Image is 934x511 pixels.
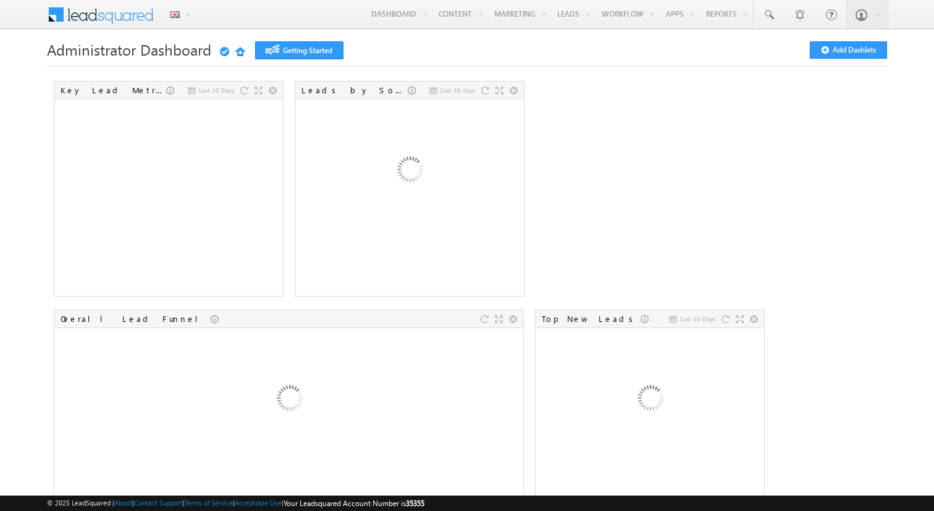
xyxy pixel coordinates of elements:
[222,334,355,467] img: Loading...
[406,499,424,508] span: 35355
[440,85,475,96] span: Last 30 days
[47,40,211,59] span: Administrator Dashboard
[810,41,887,59] button: Add Dashlets
[47,497,424,509] span: © 2025 LeadSquared | | | | |
[134,499,183,507] a: Contact Support
[61,313,211,324] div: Overall Lead Funnel
[542,313,641,324] div: Top New Leads
[114,499,132,507] a: About
[343,105,476,238] img: Loading...
[583,334,716,467] img: Loading...
[235,499,282,507] a: Acceptable Use
[284,499,424,508] span: Your Leadsquared Account Number is
[255,41,343,59] a: Getting Started
[199,85,234,96] span: Last 30 Days
[680,313,715,324] span: Last 10 Days
[301,85,408,96] div: Leads by Sources
[185,499,233,507] a: Terms of Service
[61,85,166,96] div: Key Lead Metrics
